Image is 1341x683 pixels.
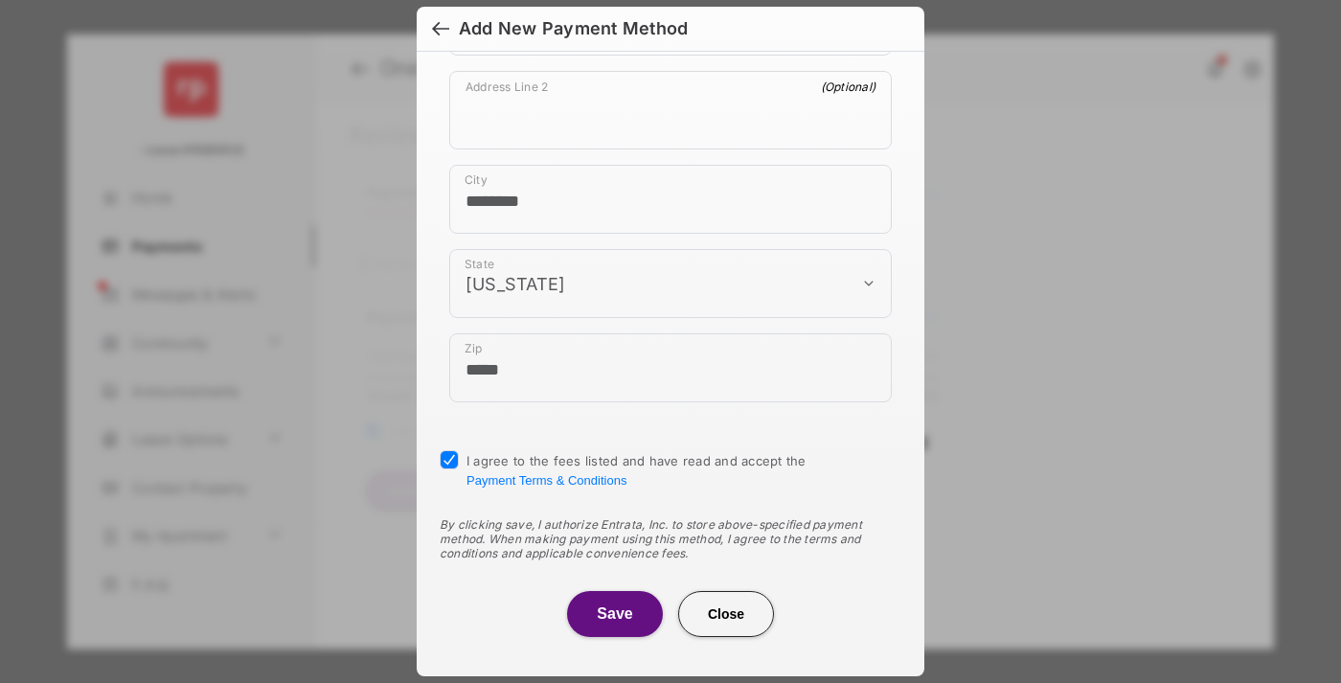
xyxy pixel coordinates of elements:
div: Add New Payment Method [459,18,688,39]
button: Save [567,591,663,637]
button: Close [678,591,774,637]
button: I agree to the fees listed and have read and accept the [466,473,626,488]
div: payment_method_screening[postal_addresses][administrativeArea] [449,249,892,318]
div: By clicking save, I authorize Entrata, Inc. to store above-specified payment method. When making ... [440,517,901,560]
div: payment_method_screening[postal_addresses][postalCode] [449,333,892,402]
div: payment_method_screening[postal_addresses][locality] [449,165,892,234]
div: payment_method_screening[postal_addresses][addressLine2] [449,71,892,149]
span: I agree to the fees listed and have read and accept the [466,453,807,488]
